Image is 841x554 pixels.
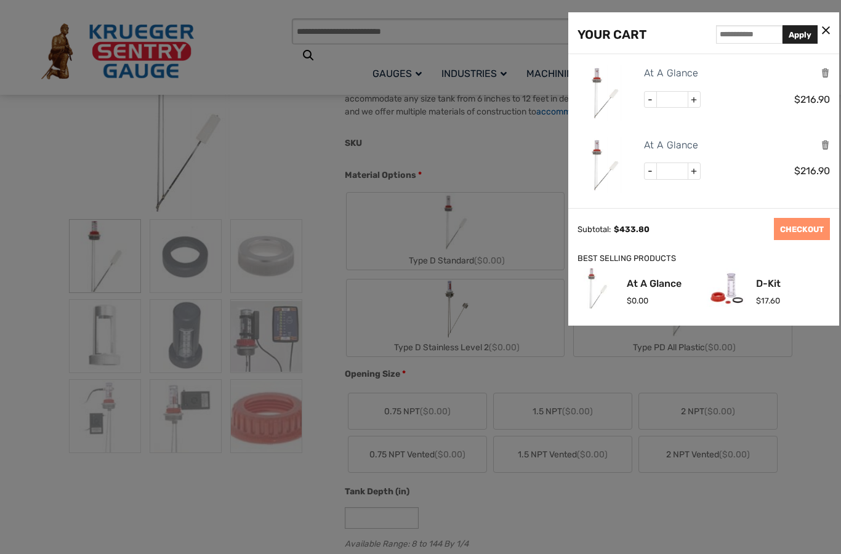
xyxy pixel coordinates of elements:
a: CHECKOUT [774,218,830,240]
img: At A Glance [577,137,633,193]
span: 0.00 [627,296,648,305]
div: Subtotal: [577,225,611,234]
span: + [688,92,700,108]
button: Apply [783,25,818,44]
span: - [645,92,657,108]
div: BEST SELLING PRODUCTS [577,252,830,265]
a: At A Glance [627,279,682,289]
img: At A Glance [577,268,618,308]
a: At A Glance [644,137,698,153]
span: + [688,163,700,179]
span: $ [794,94,800,105]
span: 17.60 [756,296,780,305]
a: Remove this item [821,67,830,79]
div: YOUR CART [577,25,646,44]
img: D-Kit [707,268,747,308]
img: At A Glance [577,65,633,121]
span: 433.80 [614,225,650,234]
a: Remove this item [821,139,830,151]
span: $ [614,225,619,234]
span: 216.90 [794,165,830,177]
span: $ [627,296,632,305]
span: - [645,163,657,179]
span: $ [794,165,800,177]
a: At A Glance [644,65,698,81]
span: 216.90 [794,94,830,105]
a: D-Kit [756,279,781,289]
span: $ [756,296,761,305]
